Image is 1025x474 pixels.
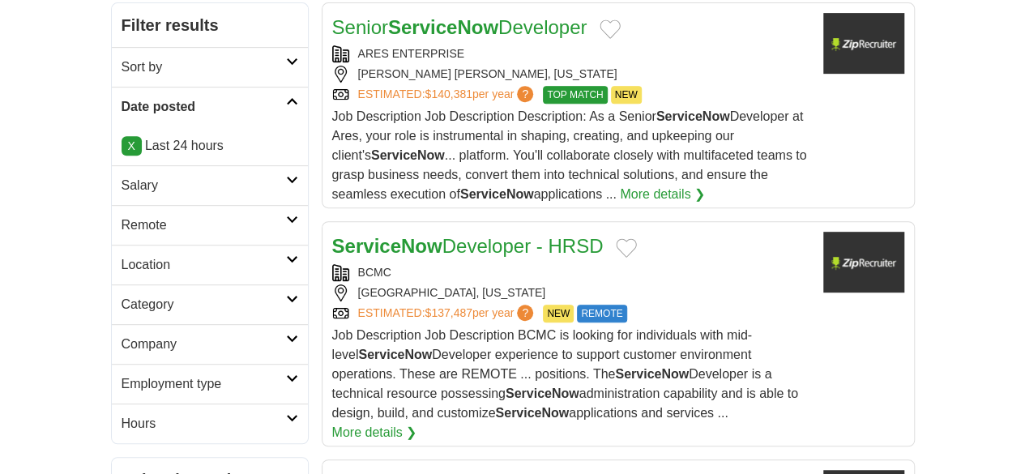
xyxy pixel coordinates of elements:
img: Company logo [823,13,904,74]
h2: Company [122,335,286,354]
a: ESTIMATED:$140,381per year? [358,86,537,104]
div: [PERSON_NAME] [PERSON_NAME], [US_STATE] [332,66,810,83]
h2: Location [122,255,286,275]
strong: ServiceNow [332,235,442,257]
span: NEW [611,86,642,104]
strong: ServiceNow [656,109,730,123]
img: Company logo [823,232,904,293]
div: BCMC [332,264,810,281]
a: More details ❯ [620,185,705,204]
a: Salary [112,165,308,205]
a: Hours [112,404,308,443]
a: Date posted [112,87,308,126]
span: ? [517,305,533,321]
a: Location [112,245,308,284]
span: Job Description Job Description BCMC is looking for individuals with mid-level Developer experien... [332,328,798,420]
a: Sort by [112,47,308,87]
span: $140,381 [425,88,472,100]
button: Add to favorite jobs [616,238,637,258]
a: More details ❯ [332,423,417,442]
strong: ServiceNow [460,187,534,201]
h2: Employment type [122,374,286,394]
span: REMOTE [577,305,626,322]
strong: ServiceNow [388,16,498,38]
p: Last 24 hours [122,136,298,156]
button: Add to favorite jobs [600,19,621,39]
h2: Hours [122,414,286,433]
a: Category [112,284,308,324]
h2: Date posted [122,97,286,117]
h2: Remote [122,216,286,235]
a: ESTIMATED:$137,487per year? [358,305,537,322]
span: TOP MATCH [543,86,607,104]
strong: ServiceNow [506,386,579,400]
span: NEW [543,305,574,322]
span: $137,487 [425,306,472,319]
a: X [122,136,142,156]
strong: ServiceNow [495,406,569,420]
h2: Filter results [112,3,308,47]
a: Employment type [112,364,308,404]
strong: ServiceNow [371,148,445,162]
strong: ServiceNow [615,367,689,381]
a: Company [112,324,308,364]
h2: Category [122,295,286,314]
a: SeniorServiceNowDeveloper [332,16,587,38]
h2: Sort by [122,58,286,77]
span: ? [517,86,533,102]
span: Job Description Job Description Description: As a Senior Developer at Ares, your role is instrume... [332,109,807,201]
a: Remote [112,205,308,245]
h2: Salary [122,176,286,195]
a: ServiceNowDeveloper - HRSD [332,235,604,257]
div: ARES ENTERPRISE [332,45,810,62]
strong: ServiceNow [358,348,432,361]
div: [GEOGRAPHIC_DATA], [US_STATE] [332,284,810,301]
